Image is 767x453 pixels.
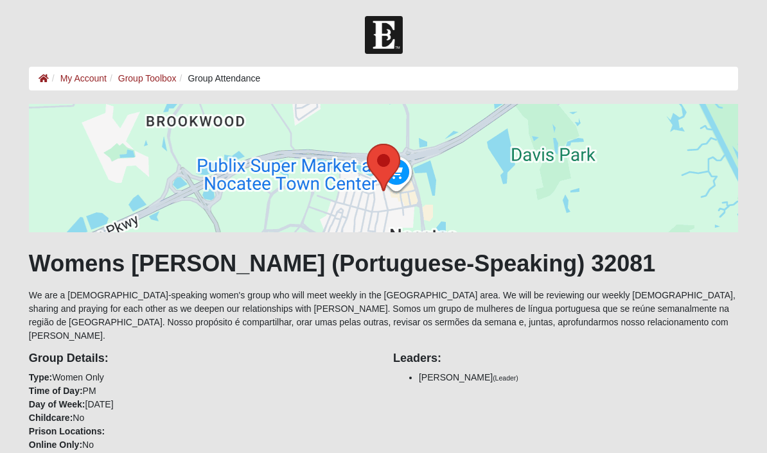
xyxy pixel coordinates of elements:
a: My Account [60,73,107,83]
strong: Day of Week: [29,399,85,409]
small: (Leader) [493,374,518,382]
strong: Type: [29,372,52,382]
strong: Childcare: [29,413,73,423]
strong: Prison Locations: [29,426,105,436]
a: Group Toolbox [118,73,177,83]
li: Group Attendance [177,72,261,85]
li: [PERSON_NAME] [419,371,738,384]
h1: Womens [PERSON_NAME] (Portuguese-Speaking) 32081 [29,250,738,277]
strong: Time of Day: [29,386,83,396]
h4: Leaders: [393,352,738,366]
h4: Group Details: [29,352,374,366]
img: Church of Eleven22 Logo [365,16,403,54]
